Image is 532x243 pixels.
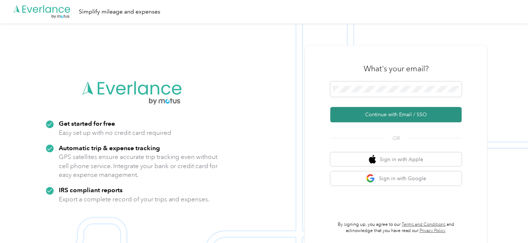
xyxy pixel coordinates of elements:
button: apple logoSign in with Apple [330,152,462,167]
img: google logo [366,174,375,183]
img: apple logo [369,155,376,164]
strong: Automatic trip & expense tracking [59,144,160,152]
button: Continue with Email / SSO [330,107,462,122]
button: google logoSign in with Google [330,171,462,186]
a: Privacy Policy [420,228,445,233]
p: Easy set up with no credit card required [59,128,171,137]
span: OR [383,134,409,142]
strong: Get started for free [59,119,115,127]
div: Simplify mileage and expenses [79,7,160,16]
p: GPS satellites ensure accurate trip tracking even without cell phone service. Integrate your bank... [59,152,218,179]
p: By signing up, you agree to our and acknowledge that you have read our . [330,221,462,234]
a: Terms and Conditions [402,222,446,227]
h3: What's your email? [364,64,429,74]
strong: IRS compliant reports [59,186,123,194]
p: Export a complete record of your trips and expenses. [59,195,210,204]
